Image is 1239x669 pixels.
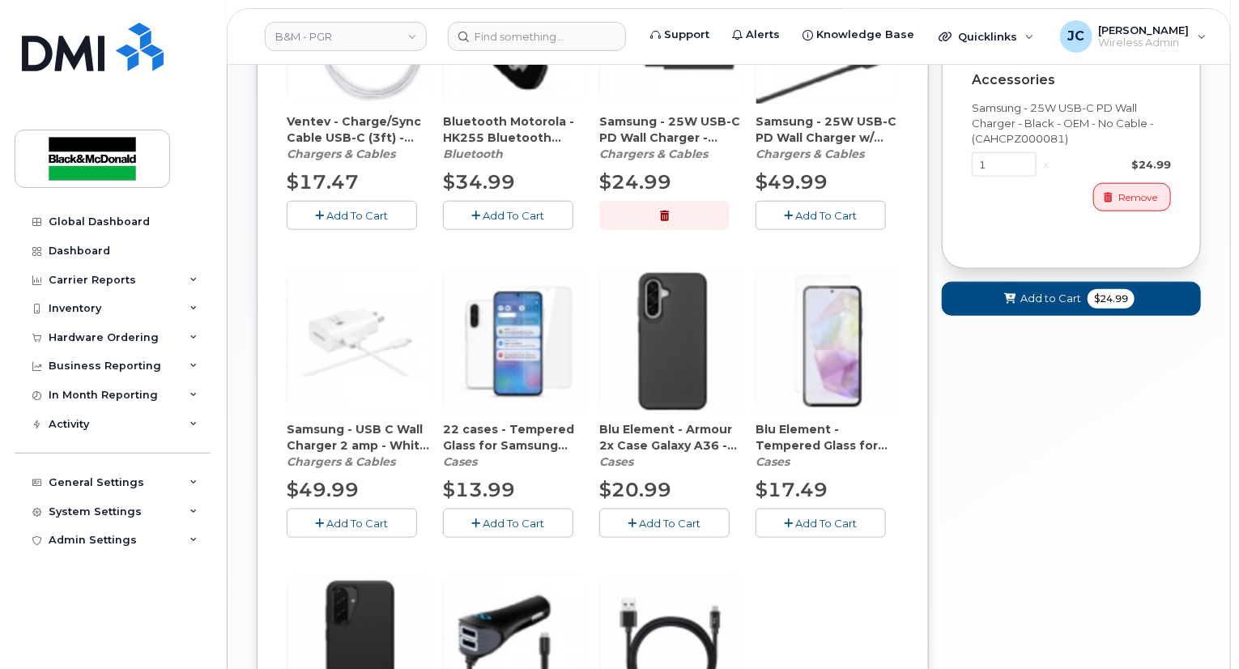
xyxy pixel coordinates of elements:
span: Remove [1118,190,1157,205]
em: Cases [756,454,790,469]
span: Knowledge Base [816,27,914,43]
div: Samsung - 25W USB-C PD Wall Charger - Black - OEM - No Cable - (CAHCPZ000081) [599,113,743,162]
span: $49.99 [756,170,828,194]
em: Cases [443,454,477,469]
div: $24.99 [1055,157,1171,173]
span: $34.99 [443,170,515,194]
span: 22 cases - Tempered Glass for Samsung Galaxy A36 (CATGBE000138) [443,421,586,454]
a: Support [639,19,721,51]
div: Quicklinks [927,20,1045,53]
input: Find something... [448,22,626,51]
em: Cases [599,454,633,469]
span: [PERSON_NAME] [1099,23,1190,36]
div: Samsung - 25W USB-C PD Wall Charger - Black - OEM - No Cable - (CAHCPZ000081) [972,100,1171,146]
em: Chargers & Cables [756,147,864,161]
img: accessory37070.JPG [600,269,743,411]
button: Add To Cart [287,509,417,537]
span: $13.99 [443,478,515,501]
span: Ventev - Charge/Sync Cable USB-C (3ft) - White (CAMIBE000144) [287,113,430,146]
span: Add To Cart [796,209,858,222]
div: Accessories [972,73,1171,87]
span: $24.99 [599,170,671,194]
span: Add to Cart [1020,291,1081,306]
button: Add To Cart [599,509,730,537]
button: Add To Cart [443,509,573,537]
a: Alerts [721,19,791,51]
span: Add To Cart [327,209,389,222]
span: Bluetooth Motorola - HK255 Bluetooth Headset (CABTBE000046) [443,113,586,146]
div: x [1037,157,1055,173]
div: Blu Element - Armour 2x Case Galaxy A36 - Black (CACABE000879) [599,421,743,470]
span: Blu Element - Armour 2x Case Galaxy A36 - Black (CACABE000879) [599,421,743,454]
em: Chargers & Cables [287,454,395,469]
span: Add To Cart [327,517,389,530]
span: JC [1067,27,1084,46]
span: $17.47 [287,170,359,194]
em: Bluetooth [443,147,503,161]
button: Add To Cart [756,201,886,229]
em: Chargers & Cables [599,147,708,161]
div: Ventev - Charge/Sync Cable USB-C (3ft) - White (CAMIBE000144) [287,113,430,162]
div: 22 cases - Tempered Glass for Samsung Galaxy A36 (CATGBE000138) [443,421,586,470]
button: Add To Cart [287,201,417,229]
span: Samsung - USB C Wall Charger 2 amp - White (CAHCPZ000055) [287,421,430,454]
span: Add To Cart [640,517,701,530]
span: $49.99 [287,478,359,501]
div: Jackie Cox [1049,20,1218,53]
button: Add To Cart [443,201,573,229]
button: Add to Cart $24.99 [942,282,1201,315]
img: accessory36354.JPG [287,269,430,411]
span: $17.49 [756,478,828,501]
span: Add To Cart [483,209,545,222]
div: Bluetooth Motorola - HK255 Bluetooth Headset (CABTBE000046) [443,113,586,162]
button: Remove [1093,183,1171,211]
span: $20.99 [599,478,671,501]
span: Samsung - 25W USB-C PD Wall Charger w/ USB-C cable - Black - OEM (CAHCPZ000082) [756,113,899,146]
span: Quicklinks [958,30,1017,43]
a: B&M - PGR [265,22,427,51]
span: Samsung - 25W USB-C PD Wall Charger - Black - OEM - No Cable - (CAHCPZ000081) [599,113,743,146]
button: Add To Cart [756,509,886,537]
a: Knowledge Base [791,19,926,51]
img: accessory37073.JPG [756,269,899,411]
img: accessory37072.JPG [444,269,586,411]
span: Add To Cart [796,517,858,530]
span: Add To Cart [483,517,545,530]
span: $24.99 [1088,289,1135,309]
span: Blu Element - Tempered Glass for Galaxy A36 (CATGBE000139) [756,421,899,454]
div: Blu Element - Tempered Glass for Galaxy A36 (CATGBE000139) [756,421,899,470]
div: Samsung - USB C Wall Charger 2 amp - White (CAHCPZ000055) [287,421,430,470]
span: Support [664,27,709,43]
span: Wireless Admin [1099,36,1190,49]
span: Alerts [746,27,780,43]
em: Chargers & Cables [287,147,395,161]
div: Samsung - 25W USB-C PD Wall Charger w/ USB-C cable - Black - OEM (CAHCPZ000082) [756,113,899,162]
